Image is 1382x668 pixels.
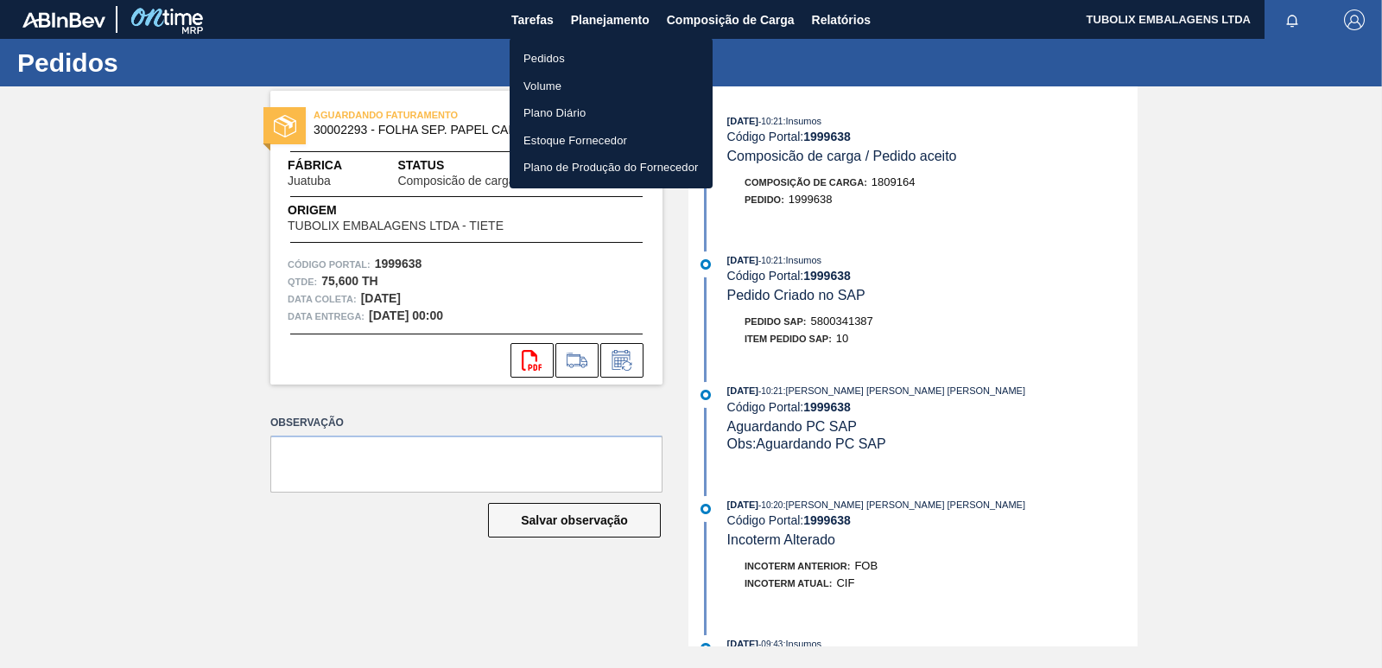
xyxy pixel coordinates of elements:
[510,127,713,155] a: Estoque Fornecedor
[510,99,713,127] a: Plano Diário
[510,45,713,73] a: Pedidos
[510,73,713,100] a: Volume
[510,154,713,181] a: Plano de Produção do Fornecedor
